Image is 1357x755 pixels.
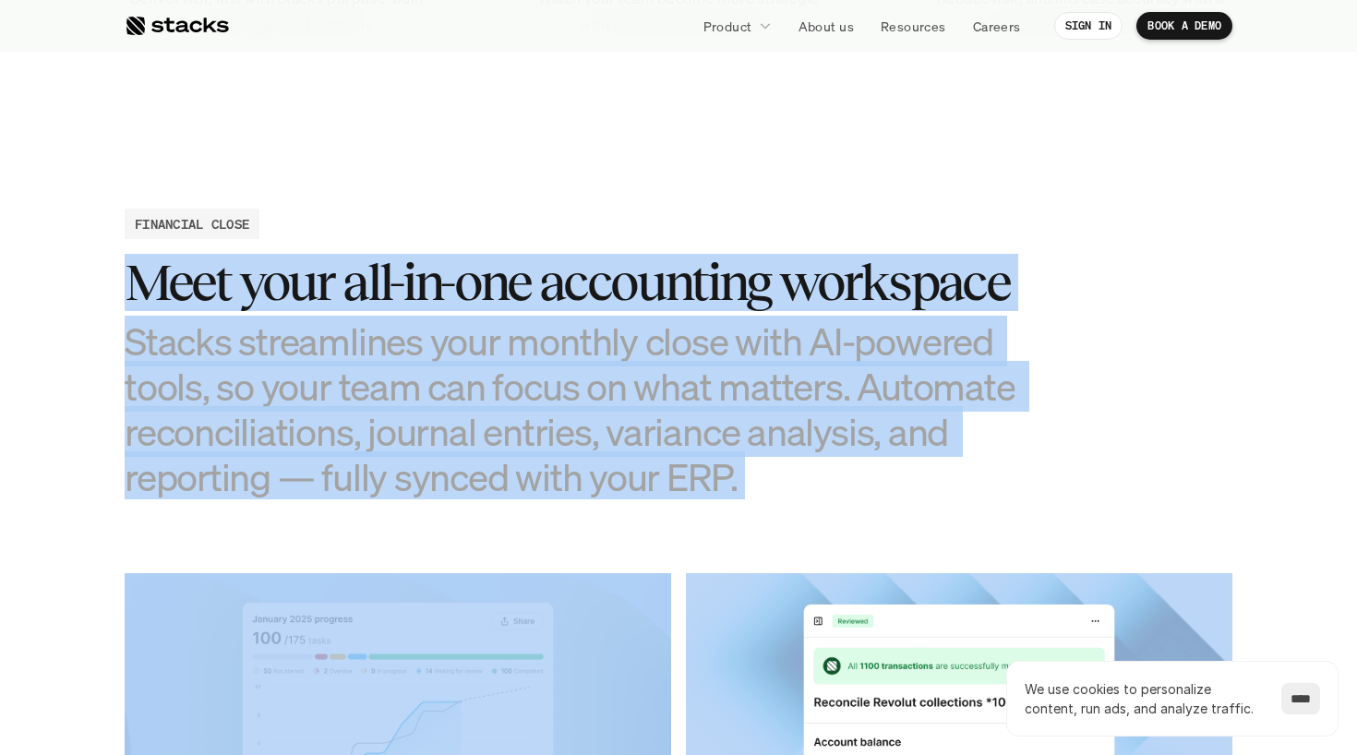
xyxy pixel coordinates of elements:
[1054,12,1123,40] a: SIGN IN
[1065,19,1112,32] p: SIGN IN
[125,318,1048,500] h3: Stacks streamlines your monthly close with AI-powered tools, so your team can focus on what matte...
[870,9,957,42] a: Resources
[218,427,299,440] a: Privacy Policy
[962,9,1032,42] a: Careers
[787,9,865,42] a: About us
[1136,12,1232,40] a: BOOK A DEMO
[125,254,1048,311] h3: Meet your all-in-one accounting workspace
[135,214,249,234] h2: FINANCIAL CLOSE
[1025,679,1263,718] p: We use cookies to personalize content, run ads, and analyze traffic.
[799,17,854,36] p: About us
[881,17,946,36] p: Resources
[973,17,1021,36] p: Careers
[703,17,752,36] p: Product
[1147,19,1221,32] p: BOOK A DEMO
